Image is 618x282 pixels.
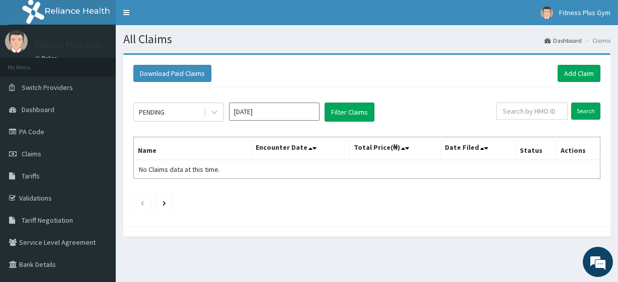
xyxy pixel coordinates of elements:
[229,103,320,121] input: Select Month and Year
[35,55,59,62] a: Online
[545,36,582,45] a: Dashboard
[134,137,252,160] th: Name
[139,165,220,174] span: No Claims data at this time.
[22,83,73,92] span: Switch Providers
[325,103,374,122] button: Filter Claims
[559,8,610,17] span: Fitness Plus Gym
[22,105,54,114] span: Dashboard
[35,41,101,50] p: Fitness Plus Gym
[496,103,568,120] input: Search by HMO ID
[22,216,73,225] span: Tariff Negotiation
[251,137,349,160] th: Encounter Date
[22,171,40,180] span: Tariffs
[163,198,166,207] a: Next page
[349,137,440,160] th: Total Price(₦)
[540,7,553,19] img: User Image
[583,36,610,45] li: Claims
[558,65,600,82] a: Add Claim
[22,149,41,158] span: Claims
[133,65,211,82] button: Download Paid Claims
[440,137,516,160] th: Date Filed
[556,137,600,160] th: Actions
[5,30,28,53] img: User Image
[139,107,165,117] div: PENDING
[123,33,610,46] h1: All Claims
[571,103,600,120] input: Search
[140,198,144,207] a: Previous page
[516,137,557,160] th: Status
